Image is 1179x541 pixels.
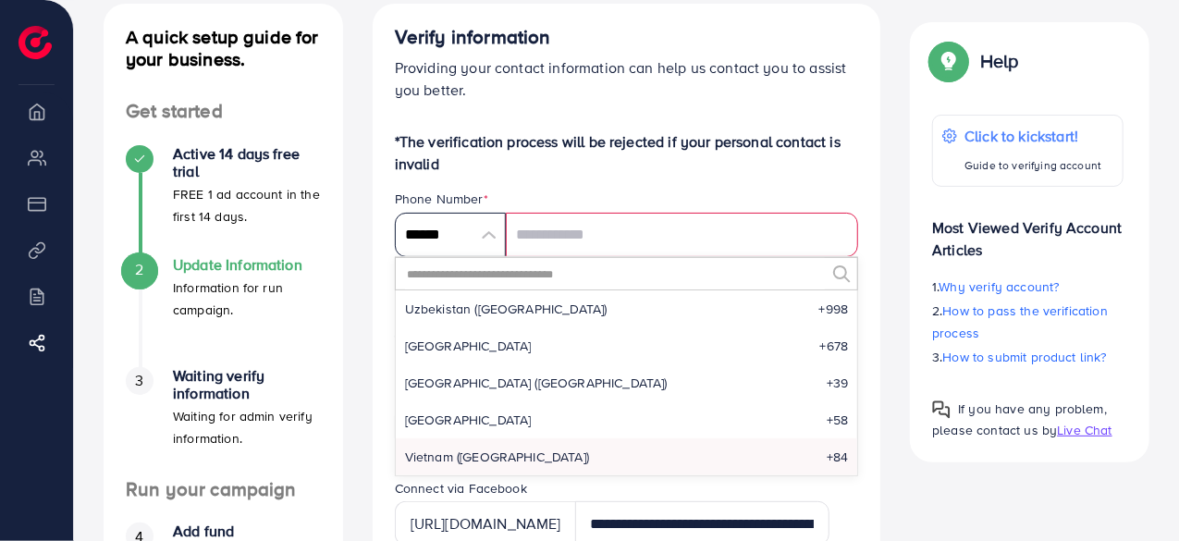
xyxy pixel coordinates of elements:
h4: Waiting verify information [173,367,321,402]
h4: A quick setup guide for your business. [104,26,343,70]
span: [GEOGRAPHIC_DATA] ([GEOGRAPHIC_DATA]) [405,374,668,392]
label: Connect via Facebook [395,479,527,498]
img: Popup guide [932,44,965,78]
p: Providing your contact information can help us contact you to assist you better. [395,56,859,101]
span: +678 [820,337,849,355]
span: [GEOGRAPHIC_DATA] [405,337,532,355]
li: Waiting verify information [104,367,343,478]
span: 3 [135,370,143,391]
p: Waiting for admin verify information. [173,405,321,449]
img: logo [18,26,52,59]
p: Guide to verifying account [964,154,1101,177]
span: Why verify account? [940,277,1060,296]
p: Click to kickstart! [964,125,1101,147]
p: Help [980,50,1019,72]
span: Uzbekistan ([GEOGRAPHIC_DATA]) [405,300,608,318]
iframe: Chat [1100,458,1165,527]
span: [GEOGRAPHIC_DATA] [405,411,532,429]
p: Information for run campaign. [173,277,321,321]
h4: Get started [104,100,343,123]
span: +998 [819,300,849,318]
span: 2 [135,259,143,280]
p: 1. [932,276,1124,298]
h4: Active 14 days free trial [173,145,321,180]
span: +58 [827,411,848,429]
span: How to submit product link? [943,348,1107,366]
p: FREE 1 ad account in the first 14 days. [173,183,321,227]
span: If you have any problem, please contact us by [932,400,1107,439]
p: *The verification process will be rejected if your personal contact is invalid [395,130,859,175]
li: Active 14 days free trial [104,145,343,256]
span: How to pass the verification process [932,301,1108,342]
p: 2. [932,300,1124,344]
span: +39 [827,374,848,392]
p: Most Viewed Verify Account Articles [932,202,1124,261]
img: Popup guide [932,400,951,419]
h4: Verify information [395,26,859,49]
span: Vietnam ([GEOGRAPHIC_DATA]) [405,448,589,466]
h4: Run your campaign [104,478,343,501]
p: 3. [932,346,1124,368]
span: Live Chat [1057,421,1111,439]
h4: Update Information [173,256,321,274]
h4: Add fund [173,523,321,540]
span: +84 [827,448,848,466]
li: Update Information [104,256,343,367]
label: Phone Number [395,190,488,208]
